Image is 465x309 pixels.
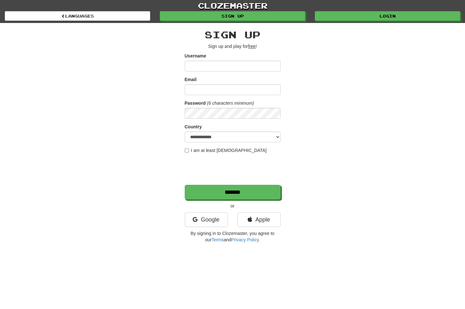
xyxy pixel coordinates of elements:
em: (6 characters minimum) [207,101,254,106]
p: By signing in to Clozemaster, you agree to our and . [185,230,281,243]
input: I am at least [DEMOGRAPHIC_DATA] [185,148,189,153]
label: Email [185,76,197,83]
a: Sign up [160,11,305,21]
a: Languages [5,11,150,21]
label: Password [185,100,206,106]
label: I am at least [DEMOGRAPHIC_DATA] [185,147,267,154]
a: Terms [212,237,224,242]
u: free [248,44,256,49]
label: Username [185,53,206,59]
label: Country [185,124,202,130]
iframe: reCAPTCHA [185,157,282,182]
a: Privacy Policy [231,237,259,242]
a: Login [315,11,460,21]
h2: Sign up [185,29,281,40]
p: Sign up and play for ! [185,43,281,49]
a: Google [185,212,228,227]
a: Apple [237,212,281,227]
p: or [185,203,281,209]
